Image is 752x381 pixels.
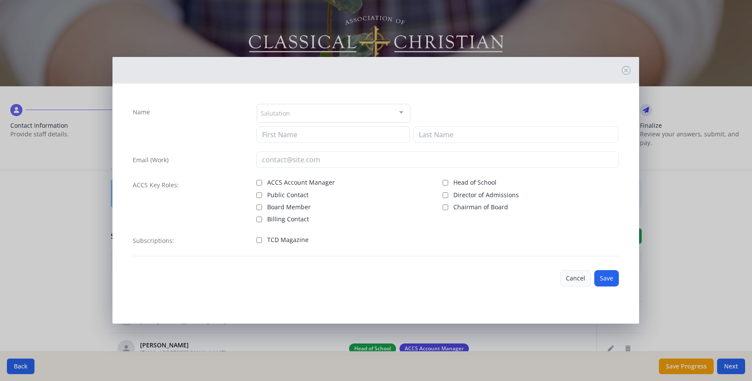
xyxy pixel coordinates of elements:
[256,192,262,198] input: Public Contact
[256,205,262,210] input: Board Member
[133,181,179,189] label: ACCS Key Roles:
[453,191,519,199] span: Director of Admissions
[267,178,335,187] span: ACCS Account Manager
[267,203,311,211] span: Board Member
[443,192,448,198] input: Director of Admissions
[133,108,150,117] label: Name
[133,156,168,164] label: Email (Work)
[443,180,448,186] input: Head of School
[267,236,309,244] span: TCD Magazine
[413,126,619,143] input: Last Name
[133,236,174,245] label: Subscriptions:
[443,205,448,210] input: Chairman of Board
[256,217,262,222] input: Billing Contact
[256,126,410,143] input: First Name
[256,151,619,168] input: contact@site.com
[267,215,309,224] span: Billing Contact
[256,237,262,243] input: TCD Magazine
[594,270,619,287] button: Save
[453,203,508,211] span: Chairman of Board
[256,180,262,186] input: ACCS Account Manager
[560,270,591,287] button: Cancel
[261,108,290,118] span: Salutation
[267,191,309,199] span: Public Contact
[453,178,496,187] span: Head of School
